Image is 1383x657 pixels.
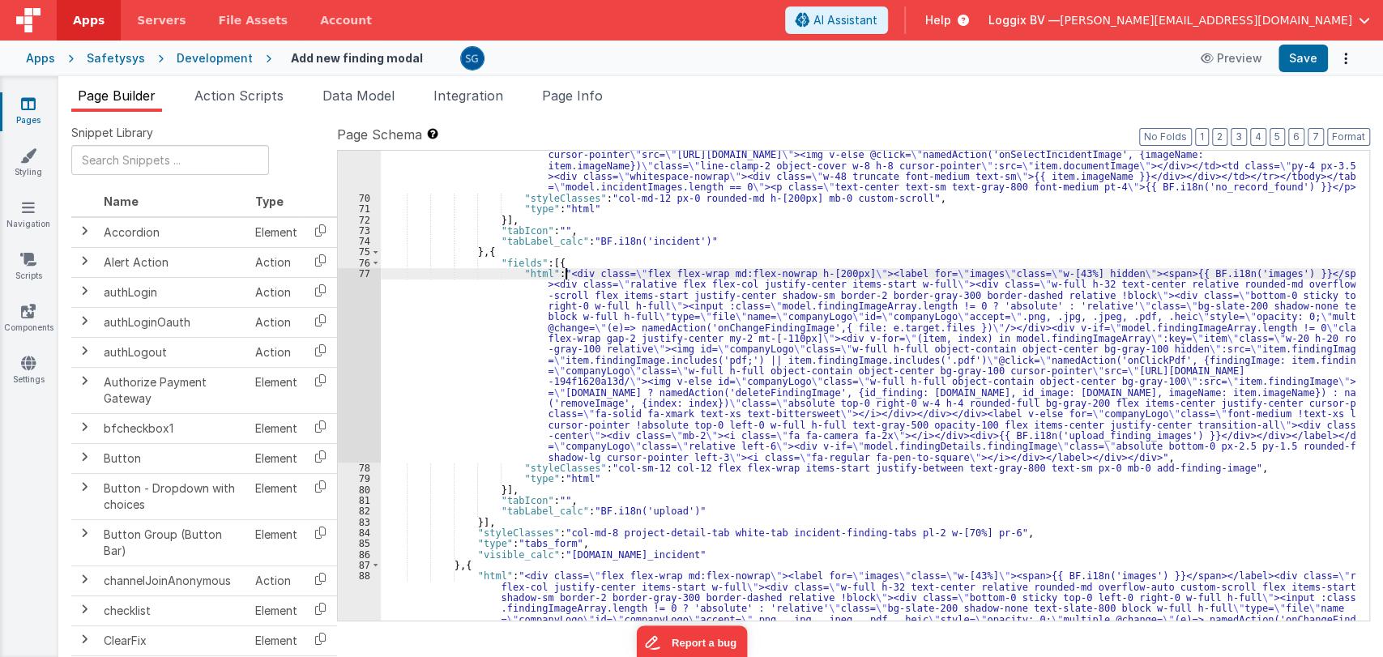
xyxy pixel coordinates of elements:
[249,519,304,565] td: Element
[338,193,381,203] div: 70
[97,277,249,307] td: authLogin
[249,337,304,367] td: Action
[1191,45,1272,71] button: Preview
[338,484,381,495] div: 80
[338,236,381,246] div: 74
[1250,128,1266,146] button: 4
[988,12,1060,28] span: Loggix BV —
[78,87,156,104] span: Page Builder
[249,307,304,337] td: Action
[73,12,105,28] span: Apps
[338,463,381,473] div: 78
[249,277,304,307] td: Action
[26,50,55,66] div: Apps
[338,246,381,257] div: 75
[338,517,381,527] div: 83
[338,225,381,236] div: 73
[249,413,304,443] td: Element
[194,87,284,104] span: Action Scripts
[433,87,503,104] span: Integration
[97,519,249,565] td: Button Group (Button Bar)
[988,12,1370,28] button: Loggix BV — [PERSON_NAME][EMAIL_ADDRESS][DOMAIN_NAME]
[338,538,381,548] div: 85
[137,12,186,28] span: Servers
[338,215,381,225] div: 72
[177,50,253,66] div: Development
[322,87,395,104] span: Data Model
[338,495,381,506] div: 81
[249,443,304,473] td: Element
[338,258,381,268] div: 76
[249,473,304,519] td: Element
[337,125,422,144] span: Page Schema
[97,473,249,519] td: Button - Dropdown with choices
[71,125,153,141] span: Snippet Library
[1334,47,1357,70] button: Options
[104,194,139,208] span: Name
[1212,128,1227,146] button: 2
[461,47,484,70] img: 385c22c1e7ebf23f884cbf6fb2c72b80
[219,12,288,28] span: File Assets
[1139,128,1192,146] button: No Folds
[1270,128,1285,146] button: 5
[542,87,603,104] span: Page Info
[1308,128,1324,146] button: 7
[97,625,249,655] td: ClearFix
[338,203,381,214] div: 71
[249,247,304,277] td: Action
[338,473,381,484] div: 79
[338,527,381,538] div: 84
[97,443,249,473] td: Button
[291,52,423,64] h4: Add new finding modal
[87,50,145,66] div: Safetysys
[1195,128,1209,146] button: 1
[97,565,249,595] td: channelJoinAnonymous
[255,194,284,208] span: Type
[338,549,381,560] div: 86
[1327,128,1370,146] button: Format
[249,595,304,625] td: Element
[97,247,249,277] td: Alert Action
[338,268,381,463] div: 77
[71,145,269,175] input: Search Snippets ...
[925,12,951,28] span: Help
[249,625,304,655] td: Element
[97,307,249,337] td: authLoginOauth
[338,506,381,516] div: 82
[249,217,304,248] td: Element
[249,367,304,413] td: Element
[1278,45,1328,72] button: Save
[97,217,249,248] td: Accordion
[1288,128,1304,146] button: 6
[813,12,877,28] span: AI Assistant
[97,367,249,413] td: Authorize Payment Gateway
[97,595,249,625] td: checklist
[97,413,249,443] td: bfcheckbox1
[249,565,304,595] td: Action
[785,6,888,34] button: AI Assistant
[1060,12,1352,28] span: [PERSON_NAME][EMAIL_ADDRESS][DOMAIN_NAME]
[97,337,249,367] td: authLogout
[338,560,381,570] div: 87
[1231,128,1247,146] button: 3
